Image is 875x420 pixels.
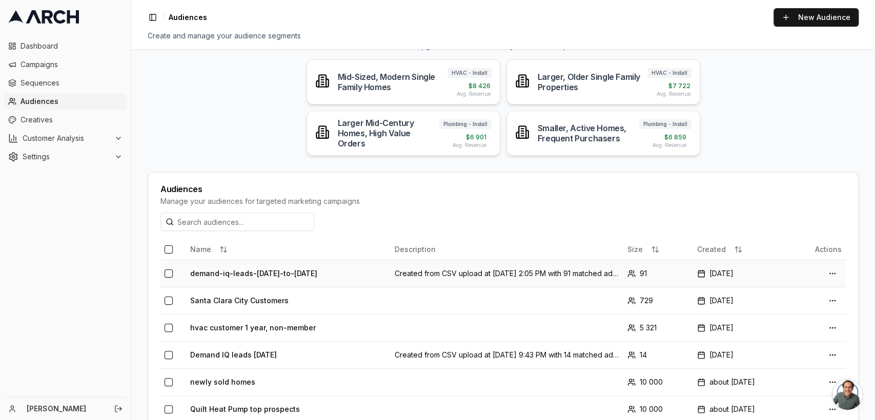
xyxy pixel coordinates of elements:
span: Plumbing - Install [439,119,492,129]
span: $ 6 901 [466,133,486,141]
td: hvac customer 1 year, non-member [186,314,391,341]
div: 10 000 [627,377,689,387]
a: Dashboard [4,38,127,54]
div: Name [190,241,386,258]
span: Audiences [21,96,123,107]
a: [PERSON_NAME] [27,404,103,414]
td: Created from CSV upload at [DATE] 2:05 PM with 91 matched addresses out of 114 total [391,260,623,287]
td: demand-iq-leads-[DATE]-to-[DATE] [186,260,391,287]
td: Created from CSV upload at [DATE] 9:43 PM with 14 matched addresses out of 20 total [391,341,623,368]
button: Log out [111,402,126,416]
a: Creatives [4,112,127,128]
th: Description [391,239,623,260]
div: Size [627,241,689,258]
span: $ 7 722 [668,82,690,90]
a: Sequences [4,75,127,91]
div: 5 321 [627,323,689,333]
span: Customer Analysis [23,133,110,143]
div: 729 [627,296,689,306]
span: Avg. Revenue [657,90,690,98]
div: about [DATE] [697,377,789,387]
div: 91 [627,268,689,279]
div: Create and manage your audience segments [148,31,859,41]
div: Smaller, Active Homes, Frequent Purchasers [538,123,639,143]
span: Avg. Revenue [453,141,486,149]
div: Larger, Older Single Family Properties [538,72,647,92]
td: Santa Clara City Customers [186,287,391,314]
span: Settings [23,152,110,162]
div: 10 000 [627,404,689,414]
div: Open chat [832,379,863,410]
span: Avg. Revenue [457,90,491,98]
div: Created [697,241,789,258]
th: Actions [793,239,846,260]
div: Audiences [160,185,846,193]
span: Plumbing - Install [639,119,691,129]
div: [DATE] [697,296,789,306]
div: Mid-Sized, Modern Single Family Homes [338,72,447,92]
div: about [DATE] [697,404,789,414]
span: HVAC - Install [647,68,691,78]
div: [DATE] [697,350,789,360]
div: [DATE] [697,268,789,279]
button: Customer Analysis [4,130,127,146]
button: Settings [4,149,127,165]
span: Campaigns [21,59,123,70]
div: Larger Mid-Century Homes, High Value Orders [338,118,439,149]
a: New Audience [774,8,859,27]
span: Creatives [21,115,123,125]
span: $ 8 426 [469,82,491,90]
span: Dashboard [21,41,123,51]
a: Audiences [4,93,127,110]
input: Search audiences... [160,213,314,231]
span: $ 6 859 [664,133,686,141]
td: newly sold homes [186,368,391,395]
span: Sequences [21,78,123,88]
span: Avg. Revenue [653,141,686,149]
td: Demand IQ leads [DATE] [186,341,391,368]
nav: breadcrumb [169,12,207,23]
a: Campaigns [4,56,127,73]
span: HVAC - Install [447,68,492,78]
div: Manage your audiences for targeted marketing campaigns [160,196,846,206]
div: [DATE] [697,323,789,333]
div: 14 [627,350,689,360]
span: Audiences [169,12,207,23]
